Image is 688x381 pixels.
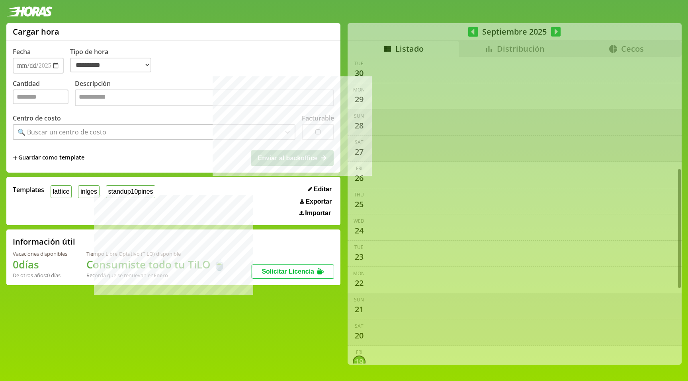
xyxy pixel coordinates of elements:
[314,186,332,193] span: Editar
[154,272,168,279] b: Enero
[13,26,59,37] h1: Cargar hora
[13,154,18,162] span: +
[13,257,67,272] h1: 0 días
[297,198,334,206] button: Exportar
[305,185,334,193] button: Editar
[13,236,75,247] h2: Información útil
[302,114,334,122] label: Facturable
[70,47,158,74] label: Tipo de hora
[13,154,84,162] span: +Guardar como template
[6,6,53,17] img: logotipo
[13,114,61,122] label: Centro de costo
[251,264,334,279] button: Solicitar Licencia
[75,89,334,106] textarea: Descripción
[13,89,68,104] input: Cantidad
[13,185,44,194] span: Templates
[305,210,331,217] span: Importar
[106,185,156,198] button: standup10pines
[13,250,67,257] div: Vacaciones disponibles
[262,268,314,275] span: Solicitar Licencia
[18,128,106,136] div: 🔍 Buscar un centro de costo
[13,47,31,56] label: Fecha
[305,198,332,205] span: Exportar
[13,272,67,279] div: De otros años: 0 días
[86,250,226,257] div: Tiempo Libre Optativo (TiLO) disponible
[75,79,334,108] label: Descripción
[78,185,99,198] button: inlges
[70,58,151,72] select: Tipo de hora
[13,79,75,108] label: Cantidad
[86,272,226,279] div: Recordá que se renuevan en
[86,257,226,272] h1: Consumiste todo tu TiLO 🍵
[51,185,72,198] button: lattice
